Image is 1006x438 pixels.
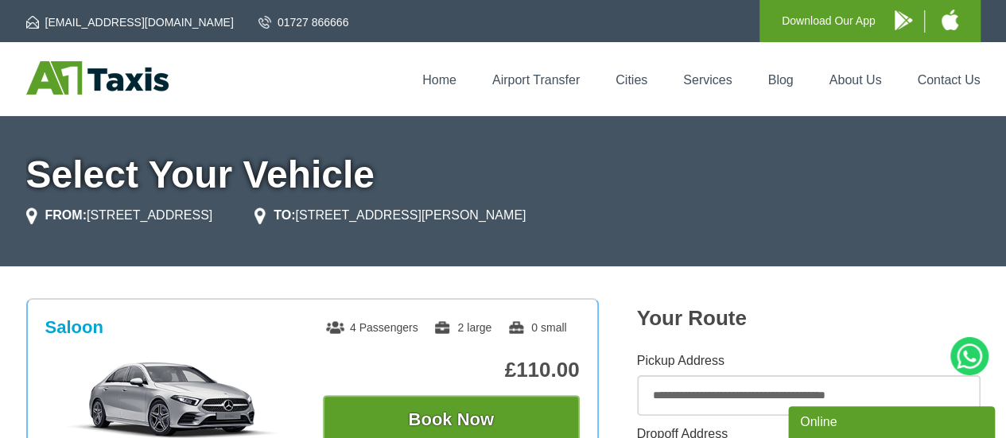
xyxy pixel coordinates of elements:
[26,156,981,194] h1: Select Your Vehicle
[326,321,418,334] span: 4 Passengers
[895,10,912,30] img: A1 Taxis Android App
[507,321,566,334] span: 0 small
[492,73,580,87] a: Airport Transfer
[422,73,456,87] a: Home
[683,73,732,87] a: Services
[26,206,213,225] li: [STREET_ADDRESS]
[637,355,981,367] label: Pickup Address
[26,61,169,95] img: A1 Taxis St Albans LTD
[45,317,103,338] h3: Saloon
[767,73,793,87] a: Blog
[433,321,491,334] span: 2 large
[254,206,526,225] li: [STREET_ADDRESS][PERSON_NAME]
[782,11,876,31] p: Download Our App
[788,403,998,438] iframe: chat widget
[616,73,647,87] a: Cities
[637,306,981,331] h2: Your Route
[917,73,980,87] a: Contact Us
[258,14,349,30] a: 01727 866666
[26,14,234,30] a: [EMAIL_ADDRESS][DOMAIN_NAME]
[942,10,958,30] img: A1 Taxis iPhone App
[45,208,87,222] strong: FROM:
[829,73,882,87] a: About Us
[274,208,295,222] strong: TO:
[323,358,580,382] p: £110.00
